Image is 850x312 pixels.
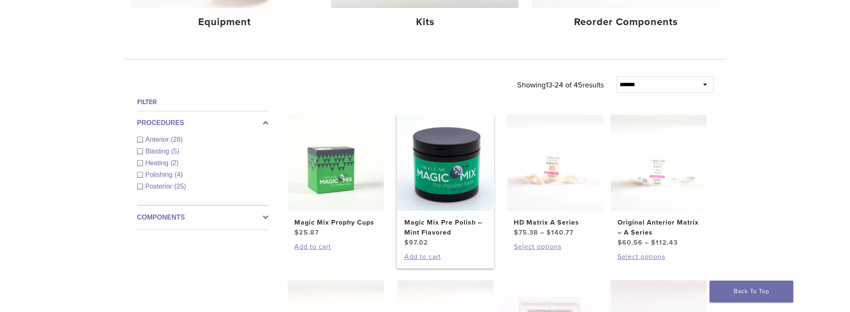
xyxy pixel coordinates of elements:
[617,252,700,262] a: Select options for “Original Anterior Matrix - A Series”
[651,238,655,247] span: $
[397,115,494,248] a: Magic Mix Pre Polish - Mint FlavoredMagic Mix Pre Polish – Mint Flavored $97.02
[145,136,171,143] span: Anterior
[610,115,707,248] a: Original Anterior Matrix - A SeriesOriginal Anterior Matrix – A Series
[514,217,597,228] h2: HD Matrix A Series
[174,171,183,178] span: (4)
[145,183,174,190] span: Posterior
[539,15,712,30] h4: Reorder Components
[294,217,377,228] h2: Magic Mix Prophy Cups
[171,136,183,143] span: (28)
[294,242,377,252] a: Add to cart: “Magic Mix Prophy Cups”
[617,217,700,238] h2: Original Anterior Matrix – A Series
[404,217,487,238] h2: Magic Mix Pre Polish – Mint Flavored
[174,183,186,190] span: (25)
[338,15,512,30] h4: Kits
[514,228,538,237] bdi: 75.38
[137,118,268,128] label: Procedures
[514,228,518,237] span: $
[287,115,385,238] a: Magic Mix Prophy CupsMagic Mix Prophy Cups $25.87
[517,76,604,94] p: Showing results
[610,115,707,211] img: Original Anterior Matrix - A Series
[617,238,622,247] span: $
[145,148,171,155] span: Blasting
[171,159,179,166] span: (2)
[288,115,384,211] img: Magic Mix Prophy Cups
[404,238,428,247] bdi: 97.02
[145,159,171,166] span: Heating
[540,228,544,237] span: –
[404,238,408,247] span: $
[514,242,597,252] a: Select options for “HD Matrix A Series”
[507,115,603,211] img: HD Matrix A Series
[507,115,604,238] a: HD Matrix A SeriesHD Matrix A Series
[171,148,179,155] span: (5)
[138,15,311,30] h4: Equipment
[617,238,642,247] bdi: 60.56
[546,228,574,237] bdi: 140.77
[145,171,175,178] span: Polishing
[710,281,793,302] a: Back To Top
[546,80,582,90] span: 13-24 of 45
[294,228,299,237] span: $
[644,238,648,247] span: –
[137,97,268,107] h4: Filter
[294,228,319,237] bdi: 25.87
[397,115,493,211] img: Magic Mix Pre Polish - Mint Flavored
[651,238,677,247] bdi: 112.43
[546,228,551,237] span: $
[404,252,487,262] a: Add to cart: “Magic Mix Pre Polish - Mint Flavored”
[137,212,268,222] label: Components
